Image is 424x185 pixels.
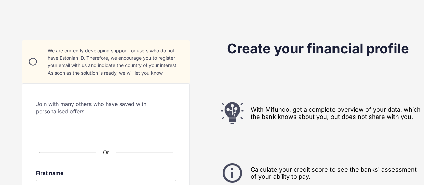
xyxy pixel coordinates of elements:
label: First name [36,170,176,176]
h1: Create your financial profile [214,40,423,57]
span: Or [103,149,109,156]
div: We are currently developing support for users who do not have Estonian ID. Therefore, we encourag... [48,47,183,77]
img: info.png [221,161,244,185]
span: Join with many others who have saved with personalised offers. [36,100,176,115]
img: lightbulb.png [221,101,244,125]
iframe: Sign in with Google Button [49,121,163,136]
